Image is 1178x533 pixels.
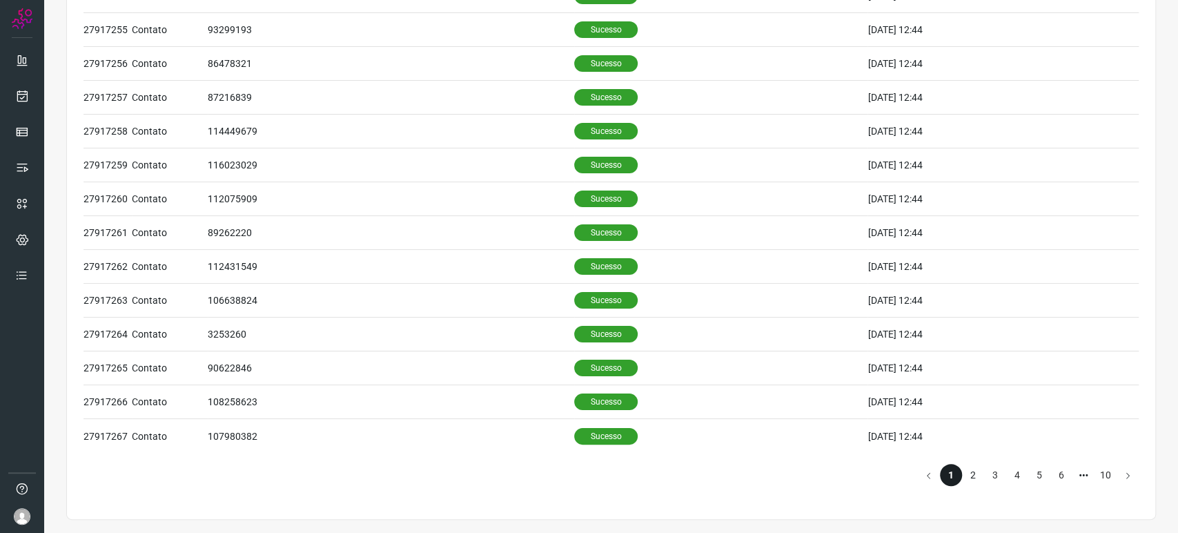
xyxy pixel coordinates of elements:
td: Contato [132,351,208,385]
li: page 1 [940,464,962,486]
td: 27917258 [84,115,132,148]
td: 86478321 [208,47,574,81]
td: [DATE] 12:44 [867,250,1139,284]
td: Contato [132,148,208,182]
td: 27917255 [84,13,132,47]
td: 90622846 [208,351,574,385]
td: Contato [132,318,208,351]
button: Go to next page [1117,464,1139,486]
p: Sucesso [574,224,638,241]
td: [DATE] 12:44 [867,182,1139,216]
td: 27917262 [84,250,132,284]
td: 27917264 [84,318,132,351]
td: 27917266 [84,385,132,419]
p: Sucesso [574,191,638,207]
td: Contato [132,13,208,47]
td: 27917267 [84,419,132,453]
td: Contato [132,47,208,81]
td: [DATE] 12:44 [867,318,1139,351]
td: Contato [132,182,208,216]
li: page 3 [984,464,1006,486]
td: Contato [132,81,208,115]
td: 27917263 [84,284,132,318]
li: page 4 [1006,464,1028,486]
td: 93299193 [208,13,574,47]
td: 3253260 [208,318,574,351]
td: [DATE] 12:44 [867,351,1139,385]
td: 27917265 [84,351,132,385]
p: Sucesso [574,55,638,72]
li: page 10 [1094,464,1117,486]
p: Sucesso [574,258,638,275]
td: [DATE] 12:44 [867,385,1139,419]
button: Go to previous page [918,464,940,486]
td: 87216839 [208,81,574,115]
td: 27917256 [84,47,132,81]
td: Contato [132,385,208,419]
td: 114449679 [208,115,574,148]
td: 106638824 [208,284,574,318]
li: Next 5 pages [1072,464,1094,486]
p: Sucesso [574,157,638,173]
p: Sucesso [574,360,638,376]
p: Sucesso [574,428,638,445]
p: Sucesso [574,394,638,410]
td: Contato [132,284,208,318]
td: [DATE] 12:44 [867,216,1139,250]
p: Sucesso [574,21,638,38]
td: [DATE] 12:44 [867,47,1139,81]
td: [DATE] 12:44 [867,115,1139,148]
td: 27917261 [84,216,132,250]
p: Sucesso [574,292,638,309]
li: page 5 [1028,464,1050,486]
td: 107980382 [208,419,574,453]
td: [DATE] 12:44 [867,81,1139,115]
td: Contato [132,250,208,284]
p: Sucesso [574,89,638,106]
p: Sucesso [574,326,638,342]
img: Logo [12,8,32,29]
li: page 2 [962,464,984,486]
td: [DATE] 12:44 [867,284,1139,318]
td: 89262220 [208,216,574,250]
td: 112431549 [208,250,574,284]
td: 27917259 [84,148,132,182]
td: [DATE] 12:44 [867,148,1139,182]
td: 112075909 [208,182,574,216]
td: [DATE] 12:44 [867,13,1139,47]
td: Contato [132,115,208,148]
p: Sucesso [574,123,638,139]
td: 27917257 [84,81,132,115]
td: 116023029 [208,148,574,182]
li: page 6 [1050,464,1072,486]
td: Contato [132,419,208,453]
td: Contato [132,216,208,250]
img: avatar-user-boy.jpg [14,508,30,525]
td: 27917260 [84,182,132,216]
td: [DATE] 12:44 [867,419,1139,453]
td: 108258623 [208,385,574,419]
